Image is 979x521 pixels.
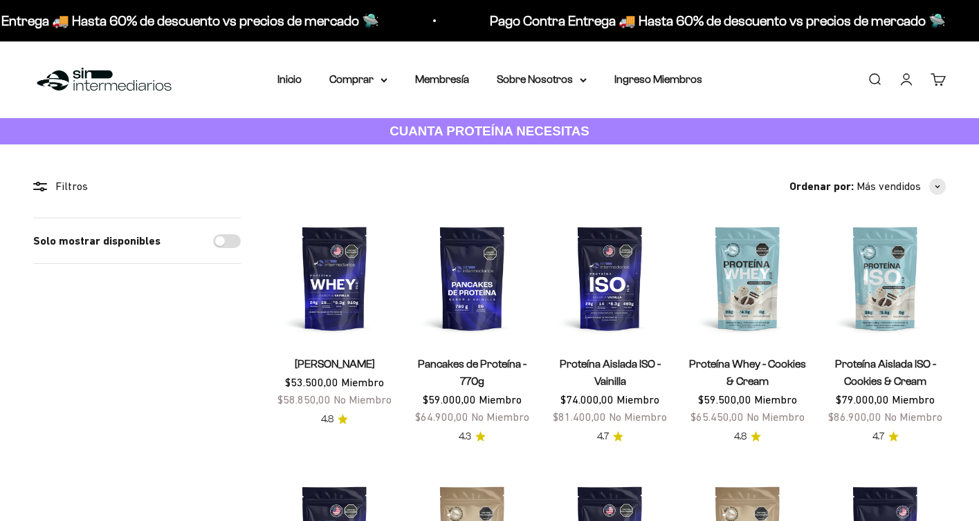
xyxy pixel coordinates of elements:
[415,410,468,423] span: $64.900,00
[33,178,241,196] div: Filtros
[690,410,744,423] span: $65.450,00
[857,178,946,196] button: Más vendidos
[321,412,333,427] span: 4.8
[747,410,805,423] span: No Miembro
[609,410,667,423] span: No Miembro
[872,429,884,444] span: 4.7
[295,358,375,370] a: [PERSON_NAME]
[423,393,476,406] span: $59.000,00
[689,358,806,387] a: Proteína Whey - Cookies & Cream
[277,73,302,85] a: Inicio
[321,412,348,427] a: 4.84.8 de 5.0 estrellas
[415,73,469,85] a: Membresía
[835,358,936,387] a: Proteína Aislada ISO - Cookies & Cream
[597,429,609,444] span: 4.7
[754,393,797,406] span: Miembro
[892,393,935,406] span: Miembro
[872,429,899,444] a: 4.74.7 de 5.0 estrellas
[616,393,659,406] span: Miembro
[390,124,589,138] strong: CUANTA PROTEÍNA NECESITAS
[418,358,527,387] a: Pancakes de Proteína - 770g
[497,70,587,88] summary: Sobre Nosotros
[553,410,606,423] span: $81.400,00
[459,429,471,444] span: 4.3
[329,70,387,88] summary: Comprar
[884,410,942,423] span: No Miembro
[33,232,161,250] label: Solo mostrar disponibles
[285,376,338,388] span: $53.500,00
[341,376,384,388] span: Miembro
[836,393,889,406] span: $79.000,00
[857,178,921,196] span: Más vendidos
[614,73,702,85] a: Ingreso Miembros
[734,429,747,444] span: 4.8
[789,178,854,196] span: Ordenar por:
[560,358,661,387] a: Proteína Aislada ISO - Vainilla
[560,393,614,406] span: $74.000,00
[490,10,946,32] p: Pago Contra Entrega 🚚 Hasta 60% de descuento vs precios de mercado 🛸
[333,393,392,406] span: No Miembro
[459,429,486,444] a: 4.34.3 de 5.0 estrellas
[828,410,881,423] span: $86.900,00
[734,429,761,444] a: 4.84.8 de 5.0 estrellas
[479,393,522,406] span: Miembro
[277,393,331,406] span: $58.850,00
[471,410,529,423] span: No Miembro
[597,429,623,444] a: 4.74.7 de 5.0 estrellas
[698,393,751,406] span: $59.500,00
